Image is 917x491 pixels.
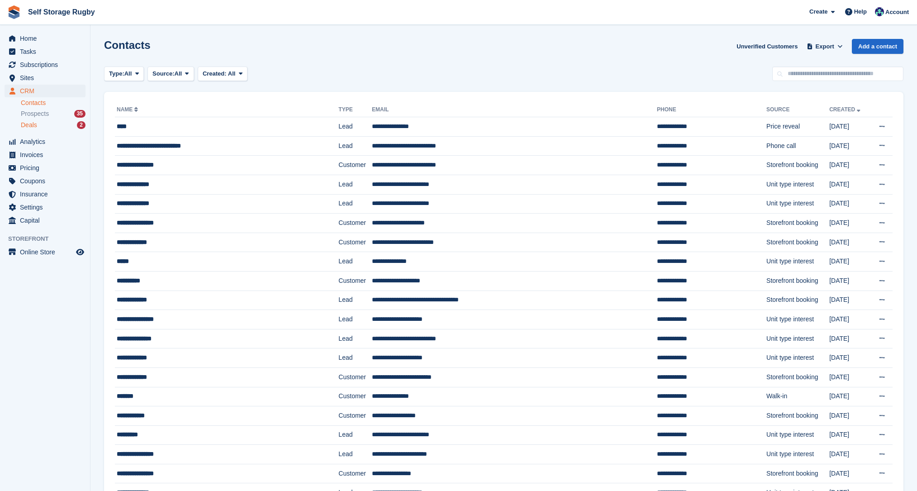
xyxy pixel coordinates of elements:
td: Unit type interest [766,310,829,329]
td: [DATE] [829,136,869,156]
img: Chris Palmer [875,7,884,16]
th: Source [766,103,829,117]
td: [DATE] [829,252,869,272]
a: menu [5,135,86,148]
a: menu [5,72,86,84]
td: Unit type interest [766,329,829,348]
td: Customer [338,387,372,406]
a: menu [5,201,86,214]
a: Unverified Customers [733,39,801,54]
a: Prospects 35 [21,109,86,119]
a: Deals 2 [21,120,86,130]
h1: Contacts [104,39,151,51]
span: Tasks [20,45,74,58]
a: Add a contact [852,39,903,54]
td: Lead [338,136,372,156]
td: [DATE] [829,194,869,214]
td: Storefront booking [766,367,829,387]
td: Lead [338,348,372,368]
span: Capital [20,214,74,227]
span: Invoices [20,148,74,161]
td: Customer [338,271,372,291]
td: Customer [338,233,372,252]
td: [DATE] [829,445,869,464]
a: Created [829,106,862,113]
button: Created: All [198,67,247,81]
a: menu [5,175,86,187]
td: Storefront booking [766,406,829,426]
td: [DATE] [829,233,869,252]
a: menu [5,214,86,227]
td: Unit type interest [766,425,829,445]
td: Lead [338,175,372,194]
td: Unit type interest [766,348,829,368]
span: Create [809,7,827,16]
div: 35 [74,110,86,118]
th: Phone [657,103,766,117]
td: [DATE] [829,271,869,291]
span: All [124,69,132,78]
td: Customer [338,156,372,175]
div: 2 [77,121,86,129]
a: menu [5,32,86,45]
td: Customer [338,406,372,426]
td: [DATE] [829,214,869,233]
td: [DATE] [829,175,869,194]
span: Help [854,7,867,16]
td: [DATE] [829,156,869,175]
td: Walk-in [766,387,829,406]
th: Email [372,103,657,117]
span: Analytics [20,135,74,148]
span: Storefront [8,234,90,243]
span: Account [885,8,909,17]
th: Type [338,103,372,117]
td: [DATE] [829,329,869,348]
a: menu [5,85,86,97]
span: Type: [109,69,124,78]
td: [DATE] [829,425,869,445]
a: menu [5,148,86,161]
span: Created: [203,70,227,77]
span: Pricing [20,162,74,174]
td: Price reveal [766,117,829,137]
td: Storefront booking [766,464,829,483]
td: Storefront booking [766,233,829,252]
td: Customer [338,367,372,387]
td: Lead [338,291,372,310]
a: Preview store [75,247,86,257]
td: Lead [338,445,372,464]
span: Subscriptions [20,58,74,71]
td: Unit type interest [766,445,829,464]
td: Storefront booking [766,214,829,233]
a: Name [117,106,140,113]
span: Coupons [20,175,74,187]
span: CRM [20,85,74,97]
button: Export [805,39,845,54]
td: Lead [338,425,372,445]
a: menu [5,58,86,71]
a: Self Storage Rugby [24,5,99,19]
td: Storefront booking [766,156,829,175]
td: [DATE] [829,310,869,329]
img: stora-icon-8386f47178a22dfd0bd8f6a31ec36ba5ce8667c1dd55bd0f319d3a0aa187defe.svg [7,5,21,19]
td: Storefront booking [766,271,829,291]
td: [DATE] [829,117,869,137]
span: Prospects [21,110,49,118]
a: menu [5,188,86,200]
td: [DATE] [829,387,869,406]
td: Lead [338,194,372,214]
a: menu [5,246,86,258]
td: Unit type interest [766,175,829,194]
td: Lead [338,117,372,137]
span: Deals [21,121,37,129]
td: Customer [338,214,372,233]
span: Settings [20,201,74,214]
span: All [228,70,236,77]
a: menu [5,162,86,174]
td: [DATE] [829,464,869,483]
span: Insurance [20,188,74,200]
td: Lead [338,310,372,329]
span: Sites [20,72,74,84]
span: Home [20,32,74,45]
td: Lead [338,252,372,272]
